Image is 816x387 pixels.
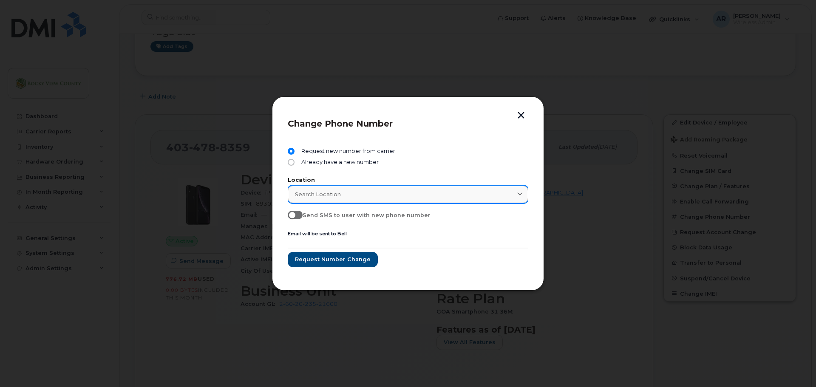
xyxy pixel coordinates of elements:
span: Change Phone Number [288,119,393,129]
span: Search location [295,190,341,198]
span: Request number change [295,255,371,263]
iframe: Messenger Launcher [779,350,810,381]
a: Search location [288,186,528,203]
span: Send SMS to user with new phone number [303,212,431,218]
span: Request new number from carrier [298,148,395,155]
label: Location [288,178,528,183]
input: Request new number from carrier [288,148,295,155]
button: Request number change [288,252,378,267]
small: Email will be sent to Bell [288,231,347,237]
span: Already have a new number [298,159,379,166]
input: Send SMS to user with new phone number [288,211,295,218]
input: Already have a new number [288,159,295,166]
